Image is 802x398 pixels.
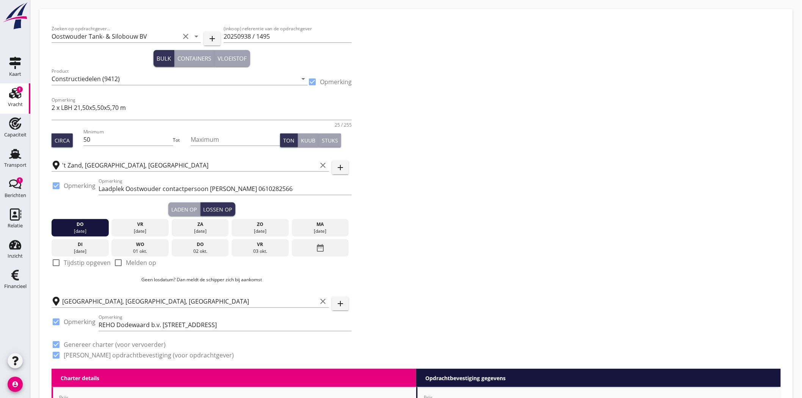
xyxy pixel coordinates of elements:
[318,161,327,170] i: clear
[174,241,227,248] div: do
[280,133,298,147] button: Ton
[64,318,96,326] label: Opmerking
[8,254,23,259] div: Inzicht
[294,228,347,235] div: [DATE]
[298,133,319,147] button: Kuub
[335,123,352,127] div: 25 / 255
[52,102,352,120] textarea: Opmerking
[53,241,107,248] div: di
[215,50,250,67] button: Vloeistof
[55,136,70,144] div: Circa
[53,221,107,228] div: do
[181,32,190,41] i: clear
[154,50,174,67] button: Bulk
[8,102,23,107] div: Vracht
[113,228,167,235] div: [DATE]
[336,163,345,172] i: add
[320,78,352,86] label: Opmerking
[174,248,227,255] div: 02 okt.
[83,133,173,146] input: Minimum
[319,133,341,147] button: Stuks
[53,228,107,235] div: [DATE]
[17,177,23,183] div: 1
[157,54,171,63] div: Bulk
[4,284,27,289] div: Financieel
[52,30,180,42] input: Zoeken op opdrachtgever...
[53,248,107,255] div: [DATE]
[233,228,287,235] div: [DATE]
[336,299,345,308] i: add
[318,297,327,306] i: clear
[8,377,23,392] i: account_circle
[233,241,287,248] div: vr
[168,202,200,216] button: Laden op
[64,351,234,359] label: [PERSON_NAME] opdrachtbevestiging (voor opdrachtgever)
[52,73,297,85] input: Product
[9,72,21,77] div: Kaart
[113,241,167,248] div: wo
[99,183,352,195] input: Opmerking
[200,202,235,216] button: Lossen op
[218,54,247,63] div: Vloeistof
[4,163,27,168] div: Transport
[301,136,315,144] div: Kuub
[8,223,23,228] div: Relatie
[174,50,215,67] button: Containers
[174,228,227,235] div: [DATE]
[174,221,227,228] div: za
[173,137,191,144] div: Tot
[126,259,156,266] label: Melden op
[113,248,167,255] div: 01 okt.
[316,241,325,255] i: date_range
[64,182,96,190] label: Opmerking
[224,30,352,42] input: (inkoop) referentie van de opdrachtgever
[322,136,338,144] div: Stuks
[52,276,352,283] p: Geen losdatum? Dan meldt de schipper zich bij aankomst
[113,221,167,228] div: vr
[294,221,347,228] div: ma
[177,54,211,63] div: Containers
[233,221,287,228] div: zo
[299,74,308,83] i: arrow_drop_down
[62,295,317,307] input: Losplaats
[52,133,73,147] button: Circa
[171,205,197,213] div: Laden op
[5,193,26,198] div: Berichten
[99,319,352,331] input: Opmerking
[64,341,166,348] label: Genereer charter (voor vervoerder)
[62,159,317,171] input: Laadplaats
[191,133,280,146] input: Maximum
[17,86,23,92] div: 1
[208,34,217,43] i: add
[204,205,232,213] div: Lossen op
[64,259,111,266] label: Tijdstip opgeven
[233,248,287,255] div: 03 okt.
[2,2,29,30] img: logo-small.a267ee39.svg
[192,32,201,41] i: arrow_drop_down
[4,132,27,137] div: Capaciteit
[283,136,294,144] div: Ton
